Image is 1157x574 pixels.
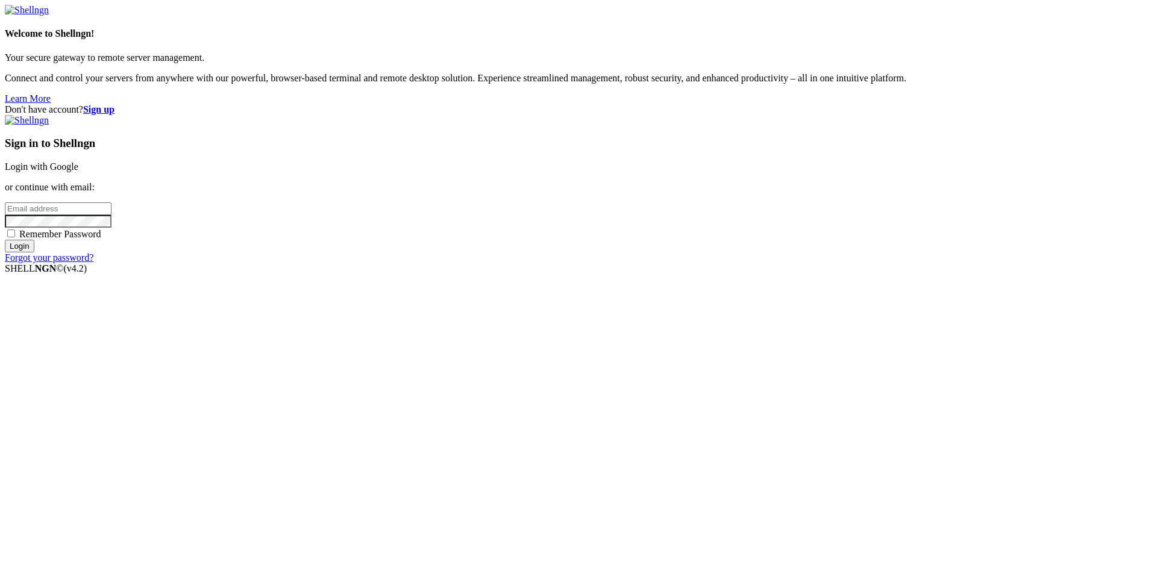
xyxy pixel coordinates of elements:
[64,263,87,273] span: 4.2.0
[5,182,1152,193] p: or continue with email:
[5,263,87,273] span: SHELL ©
[5,202,111,215] input: Email address
[5,52,1152,63] p: Your secure gateway to remote server management.
[5,161,78,172] a: Login with Google
[5,104,1152,115] div: Don't have account?
[35,263,57,273] b: NGN
[5,115,49,126] img: Shellngn
[5,137,1152,150] h3: Sign in to Shellngn
[19,229,101,239] span: Remember Password
[5,28,1152,39] h4: Welcome to Shellngn!
[5,240,34,252] input: Login
[83,104,114,114] a: Sign up
[5,73,1152,84] p: Connect and control your servers from anywhere with our powerful, browser-based terminal and remo...
[5,5,49,16] img: Shellngn
[5,252,93,263] a: Forgot your password?
[5,93,51,104] a: Learn More
[7,229,15,237] input: Remember Password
